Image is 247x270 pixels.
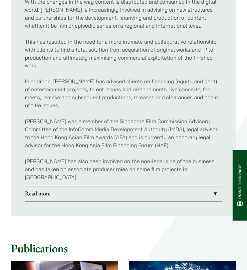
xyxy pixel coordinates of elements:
p: This has resulted in the need for a more intimate and collaborative relationship with clients to ... [25,38,222,70]
p: [PERSON_NAME] was a member of the Singapore Film Commission Advisory Committee of the InfoComm Me... [25,118,222,149]
p: In addition, [PERSON_NAME] has advised clients on financing (equity and debt) of entertainment pr... [25,78,222,110]
a: Read more [25,186,222,202]
h2: Publications [11,242,236,256]
p: [PERSON_NAME] has also been involved on the non-legal side of the business and has taken on assoc... [25,157,222,181]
